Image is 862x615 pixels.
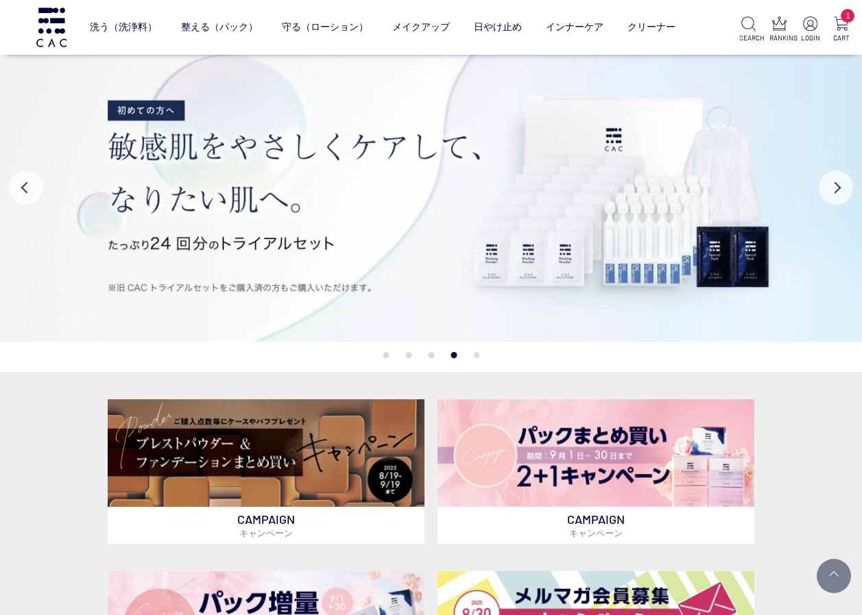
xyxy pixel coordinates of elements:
[739,16,759,43] a: SEARCH
[841,9,854,23] span: 1
[282,10,368,45] a: 守る（ローション）
[474,10,522,45] a: 日やけ止め
[405,352,411,358] button: 2 of 5
[473,352,479,358] button: 5 of 5
[739,33,759,43] p: SEARCH
[769,16,789,43] a: RANKING
[546,10,603,45] a: インナーケア
[9,171,43,205] button: Previous
[428,352,434,358] button: 3 of 5
[239,527,293,538] span: キャンペーン
[108,507,424,544] p: CAMPAIGN
[800,33,820,43] p: LOGIN
[181,10,258,45] a: 整える（パック）
[627,10,675,45] a: クリーナー
[438,399,754,544] a: パックキャンペーン2+1 パックキャンペーン2+1 CAMPAIGNキャンペーン
[108,399,424,544] a: ベースメイクキャンペーン ベースメイクキャンペーン CAMPAIGNキャンペーン
[108,399,424,507] img: ベースメイクキャンペーン
[438,507,754,544] p: CAMPAIGN
[451,352,457,358] button: 4 of 5
[769,33,789,43] p: RANKING
[831,33,851,43] p: CART
[392,10,450,45] a: メイクアップ
[90,10,157,45] a: 洗う（洗浄料）
[819,171,853,205] button: Next
[34,8,69,47] img: logo
[383,352,389,358] button: 1 of 5
[800,16,820,43] a: LOGIN
[831,16,851,43] a: 1 CART
[569,527,623,538] span: キャンペーン
[438,399,754,507] img: パックキャンペーン2+1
